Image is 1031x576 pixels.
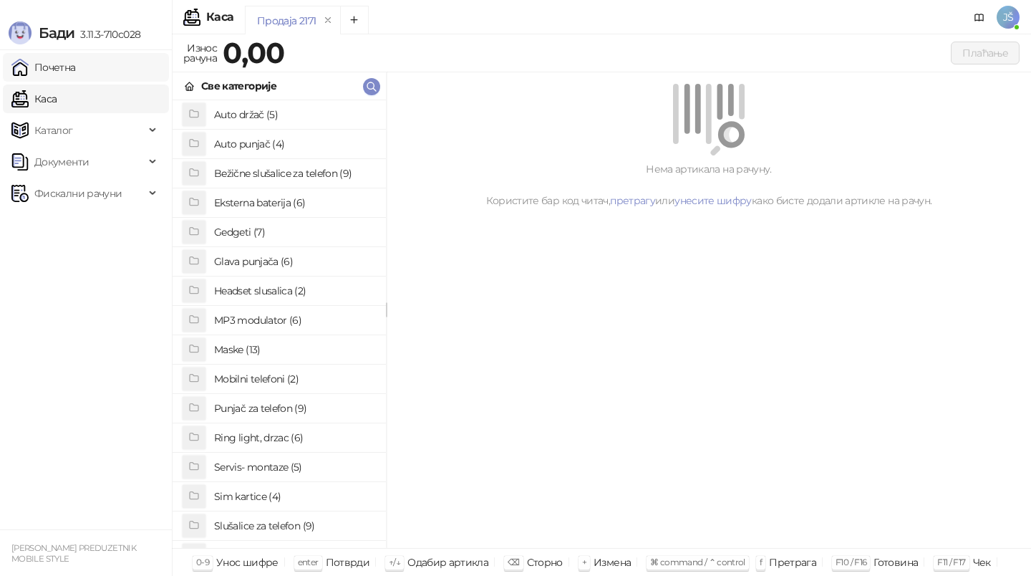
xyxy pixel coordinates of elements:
[508,557,519,567] span: ⌫
[340,6,369,34] button: Add tab
[173,100,386,548] div: grid
[214,309,374,332] h4: MP3 modulator (6)
[769,553,816,572] div: Претрага
[201,78,276,94] div: Све категорије
[968,6,991,29] a: Документација
[214,426,374,449] h4: Ring light, drzac (6)
[319,14,337,27] button: remove
[997,6,1020,29] span: JŠ
[39,24,74,42] span: Бади
[196,557,209,567] span: 0-9
[836,557,866,567] span: F10 / F16
[214,485,374,508] h4: Sim kartice (4)
[214,191,374,214] h4: Eksterna baterija (6)
[180,39,220,67] div: Износ рачуна
[214,368,374,390] h4: Mobilni telefoni (2)
[34,116,73,145] span: Каталог
[223,35,284,70] strong: 0,00
[216,553,279,572] div: Унос шифре
[11,53,76,82] a: Почетна
[674,194,752,207] a: унесите шифру
[11,543,136,564] small: [PERSON_NAME] PREDUZETNIK MOBILE STYLE
[760,557,762,567] span: f
[214,103,374,126] h4: Auto držač (5)
[34,148,89,176] span: Документи
[214,279,374,302] h4: Headset slusalica (2)
[214,250,374,273] h4: Glava punjača (6)
[326,553,370,572] div: Потврди
[257,13,316,29] div: Продаја 2171
[11,85,57,113] a: Каса
[973,553,991,572] div: Чек
[74,28,140,41] span: 3.11.3-710c028
[214,544,374,567] h4: Staklo za telefon (7)
[34,179,122,208] span: Фискални рачуни
[582,557,586,567] span: +
[214,397,374,420] h4: Punjač za telefon (9)
[214,456,374,479] h4: Servis- montaze (5)
[9,21,32,44] img: Logo
[951,42,1020,64] button: Плаћање
[610,194,655,207] a: претрагу
[214,133,374,155] h4: Auto punjač (4)
[407,553,488,572] div: Одабир артикла
[214,162,374,185] h4: Bežične slušalice za telefon (9)
[937,557,965,567] span: F11 / F17
[206,11,233,23] div: Каса
[527,553,563,572] div: Сторно
[214,221,374,244] h4: Gedgeti (7)
[214,338,374,361] h4: Maske (13)
[650,557,745,567] span: ⌘ command / ⌃ control
[404,161,1014,208] div: Нема артикала на рачуну. Користите бар код читач, или како бисте додали артикле на рачун.
[298,557,319,567] span: enter
[214,514,374,537] h4: Slušalice za telefon (9)
[594,553,631,572] div: Измена
[873,553,918,572] div: Готовина
[389,557,400,567] span: ↑/↓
